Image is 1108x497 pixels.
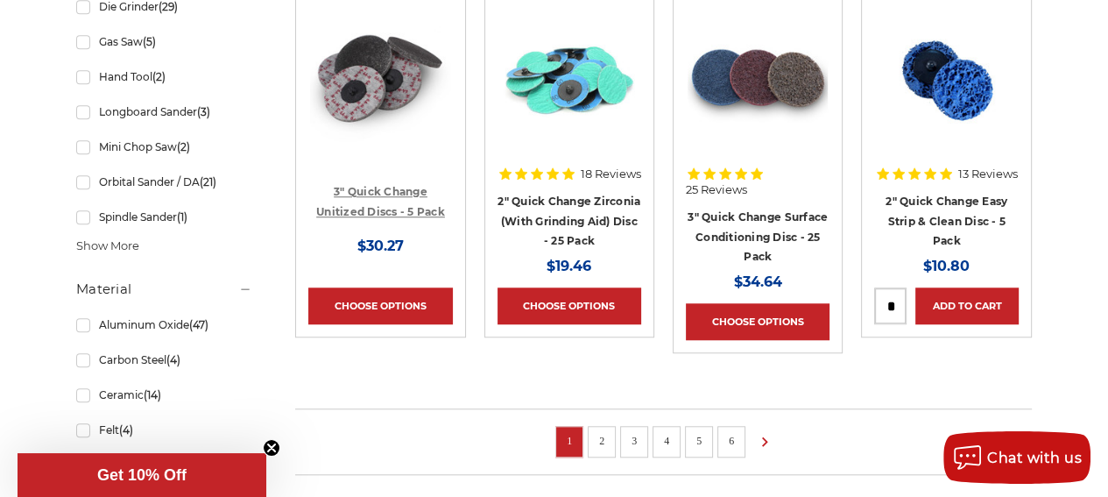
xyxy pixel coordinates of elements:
[200,175,216,188] span: (21)
[189,318,208,331] span: (47)
[152,70,166,83] span: (2)
[76,238,139,255] span: Show More
[874,9,1018,153] a: 2 inch strip and clean blue quick change discs
[166,353,180,366] span: (4)
[943,431,1090,484] button: Chat with us
[76,450,252,480] a: Silicon Carbide
[76,380,252,410] a: Ceramic
[561,431,578,451] a: 1
[886,195,1007,247] a: 2" Quick Change Easy Strip & Clean Disc - 5 Pack
[686,9,829,153] a: 3-inch surface conditioning quick change disc by Black Hawk Abrasives
[357,238,404,254] span: $30.27
[76,415,252,445] a: Felt
[144,388,161,401] span: (14)
[197,105,210,118] span: (3)
[686,303,829,340] a: Choose Options
[723,431,740,451] a: 6
[76,344,252,375] a: Carbon Steel
[308,288,452,324] a: Choose Options
[593,431,610,451] a: 2
[923,258,970,274] span: $10.80
[177,140,190,153] span: (2)
[97,466,187,484] span: Get 10% Off
[688,9,828,149] img: 3-inch surface conditioning quick change disc by Black Hawk Abrasives
[76,96,252,127] a: Longboard Sander
[310,9,450,149] img: 3" Quick Change Unitized Discs - 5 Pack
[958,168,1018,180] span: 13 Reviews
[688,210,828,263] a: 3" Quick Change Surface Conditioning Disc - 25 Pack
[686,184,747,195] span: 25 Reviews
[625,431,643,451] a: 3
[316,185,445,218] a: 3" Quick Change Unitized Discs - 5 Pack
[498,9,641,153] a: 2 inch zirconia plus grinding aid quick change disc
[875,9,1018,149] img: 2 inch strip and clean blue quick change discs
[658,431,675,451] a: 4
[547,258,591,274] span: $19.46
[143,35,156,48] span: (5)
[987,450,1082,466] span: Chat with us
[498,195,640,247] a: 2" Quick Change Zirconia (With Grinding Aid) Disc - 25 Pack
[690,431,708,451] a: 5
[499,9,639,149] img: 2 inch zirconia plus grinding aid quick change disc
[76,167,252,197] a: Orbital Sander / DA
[581,168,641,180] span: 18 Reviews
[76,279,252,300] h5: Material
[498,288,641,324] a: Choose Options
[18,453,266,497] div: Get 10% OffClose teaser
[76,309,252,340] a: Aluminum Oxide
[76,61,252,92] a: Hand Tool
[263,439,280,457] button: Close teaser
[76,26,252,57] a: Gas Saw
[915,288,1018,324] a: Add to Cart
[76,131,252,162] a: Mini Chop Saw
[177,210,187,224] span: (1)
[734,273,782,290] span: $34.64
[76,202,252,232] a: Spindle Sander
[119,423,133,437] span: (4)
[308,9,452,153] a: 3" Quick Change Unitized Discs - 5 Pack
